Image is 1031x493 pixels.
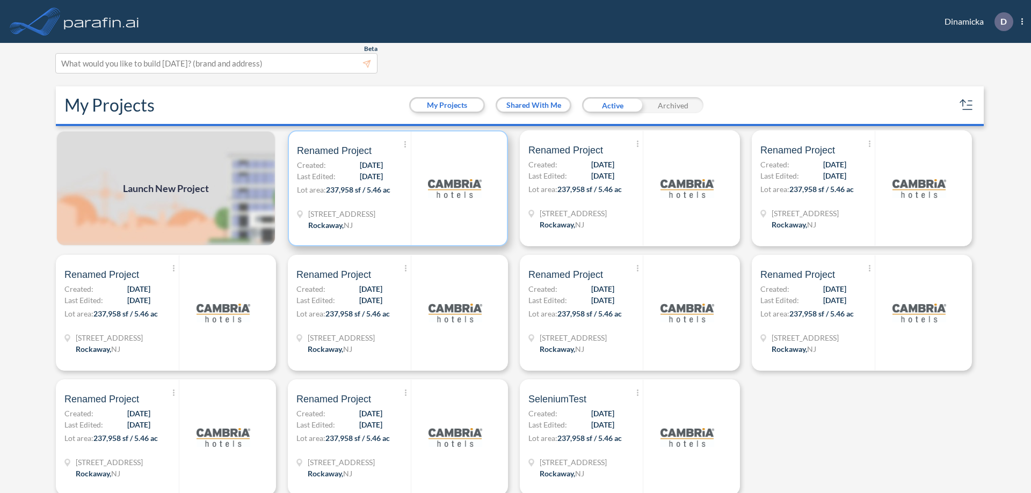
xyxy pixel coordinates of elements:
span: Rockaway , [76,469,111,478]
span: [DATE] [360,159,383,171]
span: Renamed Project [528,144,603,157]
span: Created: [297,159,326,171]
span: [DATE] [591,295,614,306]
span: Rockaway , [772,344,807,354]
div: Rockaway, NJ [76,343,120,355]
span: Lot area: [296,309,325,318]
h2: My Projects [64,95,155,115]
span: NJ [807,344,816,354]
span: NJ [575,469,584,478]
span: Created: [760,159,789,170]
div: Rockaway, NJ [308,343,352,355]
span: Rockaway , [540,469,575,478]
img: logo [660,286,714,340]
span: Rockaway , [308,469,343,478]
span: Created: [528,159,557,170]
span: Last Edited: [64,419,103,430]
span: Last Edited: [528,295,567,306]
button: sort [958,97,975,114]
span: [DATE] [127,408,150,419]
span: [DATE] [127,283,150,295]
span: 237,958 sf / 5.46 ac [557,433,622,443]
span: [DATE] [823,159,846,170]
span: 237,958 sf / 5.46 ac [557,309,622,318]
div: Rockaway, NJ [76,468,120,479]
span: 237,958 sf / 5.46 ac [326,185,390,194]
span: Last Edited: [296,295,335,306]
span: NJ [807,220,816,229]
span: 321 Mt Hope Ave [76,457,143,468]
span: Last Edited: [760,170,799,181]
span: Launch New Project [123,181,209,196]
span: [DATE] [823,295,846,306]
img: logo [62,11,141,32]
img: logo [429,410,482,464]
img: logo [660,161,714,215]
span: Renamed Project [297,144,372,157]
div: Dinamicka [928,12,1023,31]
span: Last Edited: [760,295,799,306]
div: Rockaway, NJ [308,468,352,479]
span: [DATE] [360,171,383,182]
span: 321 Mt Hope Ave [540,457,607,468]
span: Last Edited: [297,171,336,182]
span: Last Edited: [528,419,567,430]
span: NJ [111,469,120,478]
span: [DATE] [591,419,614,430]
span: Lot area: [528,185,557,194]
div: Rockaway, NJ [772,343,816,355]
div: Rockaway, NJ [540,468,584,479]
span: Rockaway , [772,220,807,229]
span: 321 Mt Hope Ave [772,332,839,343]
span: Rockaway , [308,344,343,354]
span: Renamed Project [760,144,835,157]
span: 237,958 sf / 5.46 ac [325,433,390,443]
button: My Projects [411,99,483,112]
span: NJ [343,344,352,354]
a: Launch New Project [56,130,276,246]
span: Renamed Project [64,268,139,281]
span: Last Edited: [296,419,335,430]
span: Lot area: [64,309,93,318]
img: logo [892,286,946,340]
span: Created: [760,283,789,295]
span: Last Edited: [64,295,103,306]
span: Rockaway , [308,220,344,230]
span: Lot area: [64,433,93,443]
span: Renamed Project [64,393,139,406]
img: add [56,130,276,246]
span: [DATE] [359,419,382,430]
span: NJ [575,220,584,229]
span: 237,958 sf / 5.46 ac [325,309,390,318]
span: 321 Mt Hope Ave [772,208,839,219]
span: Lot area: [296,433,325,443]
div: Active [582,97,643,113]
span: Beta [364,45,377,53]
div: Archived [643,97,703,113]
span: Created: [296,408,325,419]
span: [DATE] [591,408,614,419]
span: Created: [528,408,557,419]
span: Lot area: [528,433,557,443]
span: 321 Mt Hope Ave [540,208,607,219]
span: 321 Mt Hope Ave [308,332,375,343]
span: [DATE] [359,283,382,295]
span: [DATE] [823,170,846,181]
div: Rockaway, NJ [540,343,584,355]
span: Created: [64,283,93,295]
span: 237,958 sf / 5.46 ac [93,433,158,443]
span: Created: [528,283,557,295]
span: 237,958 sf / 5.46 ac [789,185,854,194]
img: logo [428,161,482,215]
span: 321 Mt Hope Ave [540,332,607,343]
span: NJ [343,469,352,478]
span: [DATE] [591,170,614,181]
span: Renamed Project [296,393,371,406]
img: logo [660,410,714,464]
span: [DATE] [823,283,846,295]
span: 321 Mt Hope Ave [308,208,375,219]
span: Rockaway , [540,344,575,354]
img: logo [197,286,250,340]
div: Rockaway, NJ [772,219,816,230]
img: logo [892,161,946,215]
